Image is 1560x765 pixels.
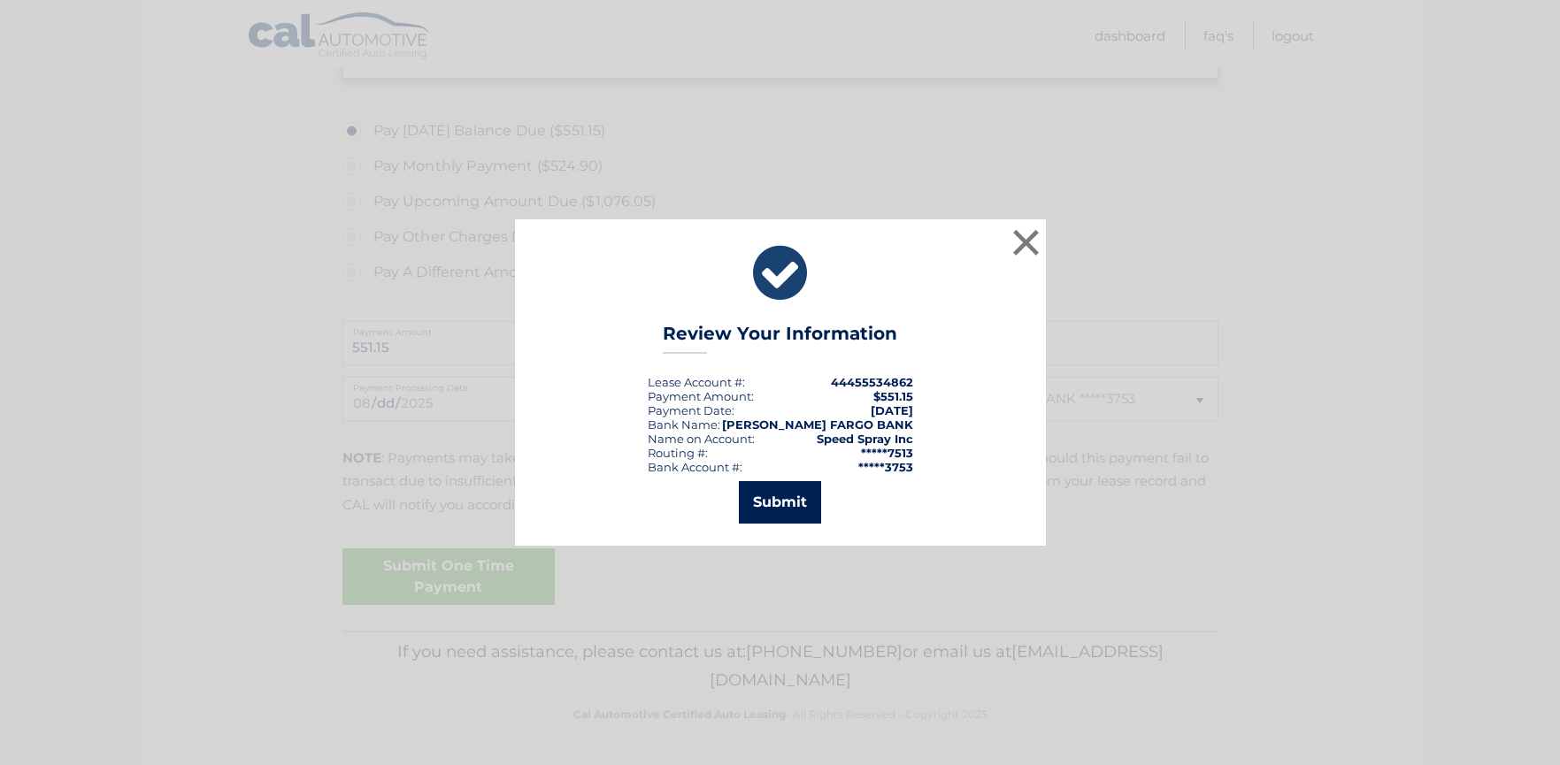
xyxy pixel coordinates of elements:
strong: Speed Spray Inc [817,432,913,446]
h3: Review Your Information [663,323,897,354]
div: Lease Account #: [648,375,745,389]
div: Name on Account: [648,432,755,446]
span: [DATE] [871,403,913,417]
strong: [PERSON_NAME] FARGO BANK [722,417,913,432]
div: Routing #: [648,446,708,460]
button: × [1009,225,1044,260]
strong: 44455534862 [831,375,913,389]
div: Bank Account #: [648,460,742,474]
span: Payment Date [648,403,732,417]
div: Payment Amount: [648,389,754,403]
div: : [648,403,734,417]
span: $551.15 [873,389,913,403]
button: Submit [739,481,821,524]
div: Bank Name: [648,417,720,432]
